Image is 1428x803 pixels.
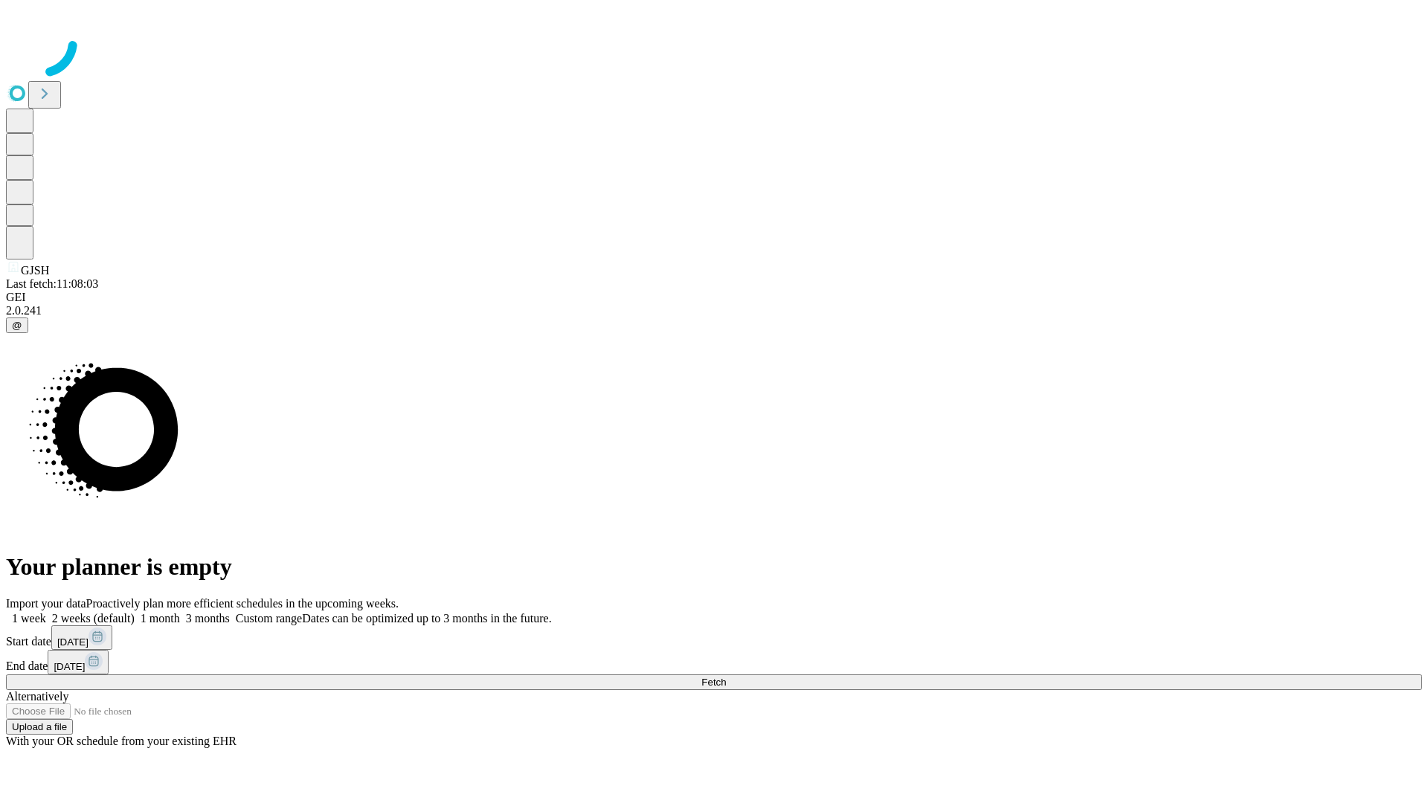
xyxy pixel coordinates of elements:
[6,674,1422,690] button: Fetch
[186,612,230,625] span: 3 months
[701,677,726,688] span: Fetch
[302,612,551,625] span: Dates can be optimized up to 3 months in the future.
[54,661,85,672] span: [DATE]
[6,650,1422,674] div: End date
[6,553,1422,581] h1: Your planner is empty
[6,735,237,747] span: With your OR schedule from your existing EHR
[6,304,1422,317] div: 2.0.241
[12,612,46,625] span: 1 week
[12,320,22,331] span: @
[141,612,180,625] span: 1 month
[6,317,28,333] button: @
[51,625,112,650] button: [DATE]
[6,719,73,735] button: Upload a file
[6,597,86,610] span: Import your data
[48,650,109,674] button: [DATE]
[6,291,1422,304] div: GEI
[6,690,68,703] span: Alternatively
[6,625,1422,650] div: Start date
[6,277,98,290] span: Last fetch: 11:08:03
[86,597,399,610] span: Proactively plan more efficient schedules in the upcoming weeks.
[57,636,89,648] span: [DATE]
[21,264,49,277] span: GJSH
[52,612,135,625] span: 2 weeks (default)
[236,612,302,625] span: Custom range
